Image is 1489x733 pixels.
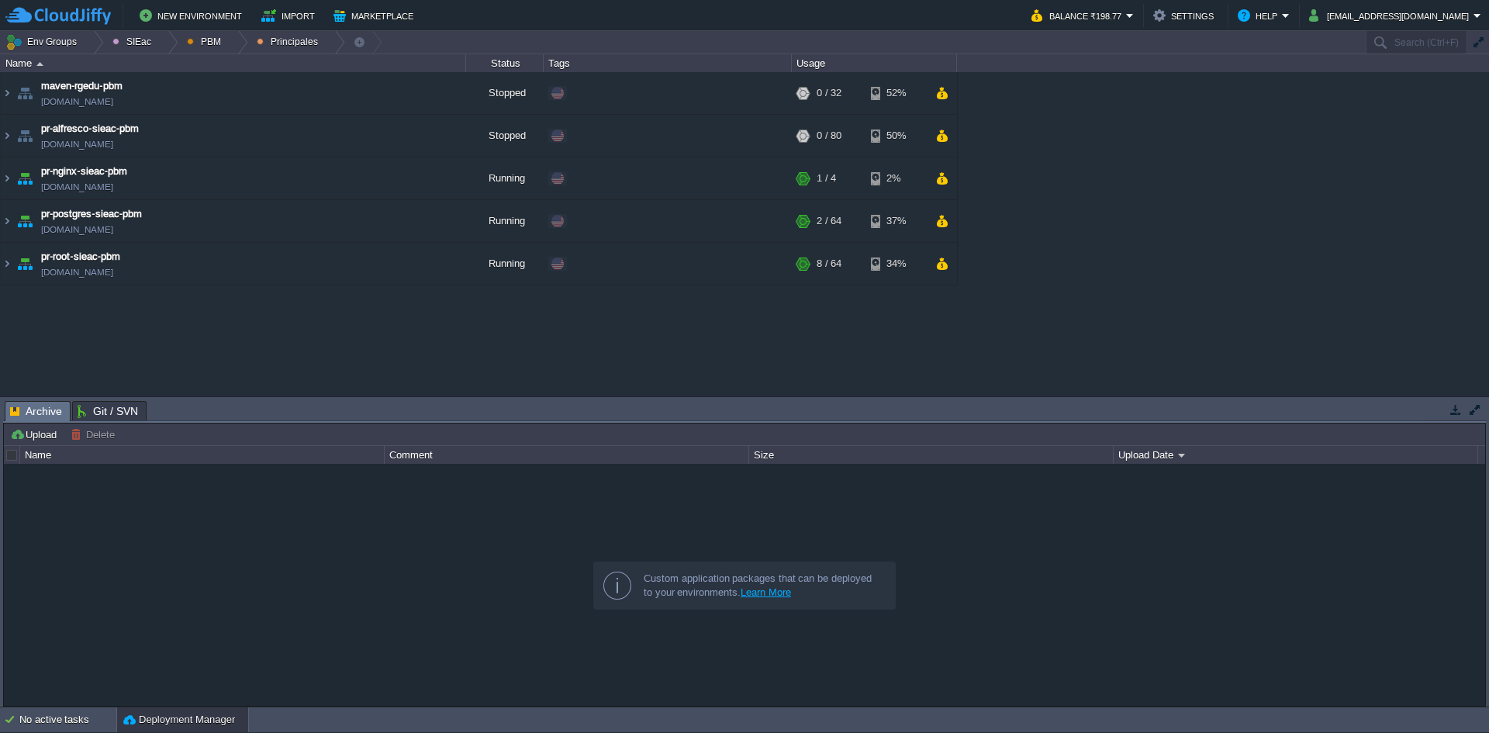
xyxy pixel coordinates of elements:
button: Deployment Manager [123,712,235,728]
img: AMDAwAAAACH5BAEAAAAALAAAAAABAAEAAAICRAEAOw== [14,157,36,199]
div: Name [2,54,465,72]
button: PBM [187,31,226,53]
button: Upload [10,427,61,441]
span: [DOMAIN_NAME] [41,94,113,109]
a: Learn More [741,586,791,598]
button: Marketplace [333,6,418,25]
div: Comment [385,446,748,464]
img: AMDAwAAAACH5BAEAAAAALAAAAAABAAEAAAICRAEAOw== [1,115,13,157]
a: maven-rgedu-pbm [41,78,123,94]
span: Archive [10,402,62,421]
div: Name [21,446,384,464]
span: [DOMAIN_NAME] [41,137,113,152]
div: 50% [871,115,921,157]
div: Running [466,200,544,242]
img: AMDAwAAAACH5BAEAAAAALAAAAAABAAEAAAICRAEAOw== [1,157,13,199]
div: Stopped [466,115,544,157]
img: AMDAwAAAACH5BAEAAAAALAAAAAABAAEAAAICRAEAOw== [14,115,36,157]
div: 0 / 32 [817,72,841,114]
div: Usage [793,54,956,72]
div: 0 / 80 [817,115,841,157]
div: Upload Date [1114,446,1477,464]
button: Import [261,6,320,25]
div: 2 / 64 [817,200,841,242]
img: AMDAwAAAACH5BAEAAAAALAAAAAABAAEAAAICRAEAOw== [14,72,36,114]
a: pr-root-sieac-pbm [41,249,120,265]
img: AMDAwAAAACH5BAEAAAAALAAAAAABAAEAAAICRAEAOw== [1,72,13,114]
button: Balance ₹198.77 [1031,6,1126,25]
img: CloudJiffy [5,6,111,26]
div: Size [750,446,1113,464]
div: 8 / 64 [817,243,841,285]
span: [DOMAIN_NAME] [41,222,113,237]
a: pr-alfresco-sieac-pbm [41,121,139,137]
button: Env Groups [5,31,82,53]
div: 34% [871,243,921,285]
span: Git / SVN [78,402,138,420]
button: Principales [257,31,323,53]
div: Running [466,243,544,285]
div: Custom application packages that can be deployed to your environments. [644,572,883,600]
div: Running [466,157,544,199]
a: pr-postgres-sieac-pbm [41,206,142,222]
div: 37% [871,200,921,242]
img: AMDAwAAAACH5BAEAAAAALAAAAAABAAEAAAICRAEAOw== [14,200,36,242]
button: Help [1238,6,1282,25]
div: No active tasks [19,707,116,732]
button: Delete [71,427,119,441]
div: Status [467,54,543,72]
button: New Environment [140,6,247,25]
img: AMDAwAAAACH5BAEAAAAALAAAAAABAAEAAAICRAEAOw== [1,243,13,285]
button: [EMAIL_ADDRESS][DOMAIN_NAME] [1309,6,1473,25]
button: Settings [1153,6,1218,25]
div: 52% [871,72,921,114]
img: AMDAwAAAACH5BAEAAAAALAAAAAABAAEAAAICRAEAOw== [1,200,13,242]
img: AMDAwAAAACH5BAEAAAAALAAAAAABAAEAAAICRAEAOw== [14,243,36,285]
div: 2% [871,157,921,199]
img: AMDAwAAAACH5BAEAAAAALAAAAAABAAEAAAICRAEAOw== [36,62,43,66]
div: 1 / 4 [817,157,836,199]
a: pr-nginx-sieac-pbm [41,164,127,179]
div: Stopped [466,72,544,114]
a: [DOMAIN_NAME] [41,265,113,280]
a: [DOMAIN_NAME] [41,179,113,195]
button: SIEac [112,31,157,53]
iframe: chat widget [1424,671,1473,717]
div: Tags [544,54,791,72]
